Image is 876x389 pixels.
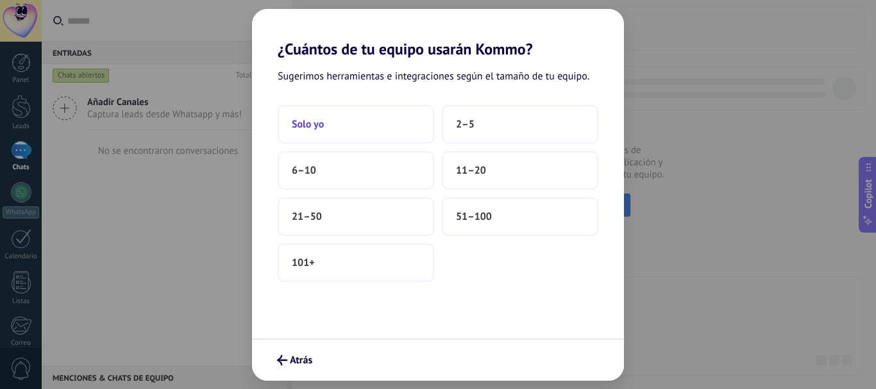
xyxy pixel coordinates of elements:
span: 11–20 [456,164,486,177]
span: 51–100 [456,210,492,223]
span: 21–50 [292,210,322,223]
button: 6–10 [278,151,434,190]
span: 6–10 [292,164,316,177]
button: 11–20 [442,151,598,190]
span: 101+ [292,256,315,269]
span: Solo yo [292,118,324,131]
button: 2–5 [442,105,598,144]
span: 2–5 [456,118,475,131]
span: Sugerimos herramientas e integraciones según el tamaño de tu equipo. [278,69,589,85]
span: Atrás [290,356,312,365]
button: 51–100 [442,197,598,236]
button: 101+ [278,244,434,282]
button: Atrás [271,349,318,371]
button: Solo yo [278,105,434,144]
h2: ¿Cuántos de tu equipo usarán Kommo? [252,9,624,58]
button: 21–50 [278,197,434,236]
